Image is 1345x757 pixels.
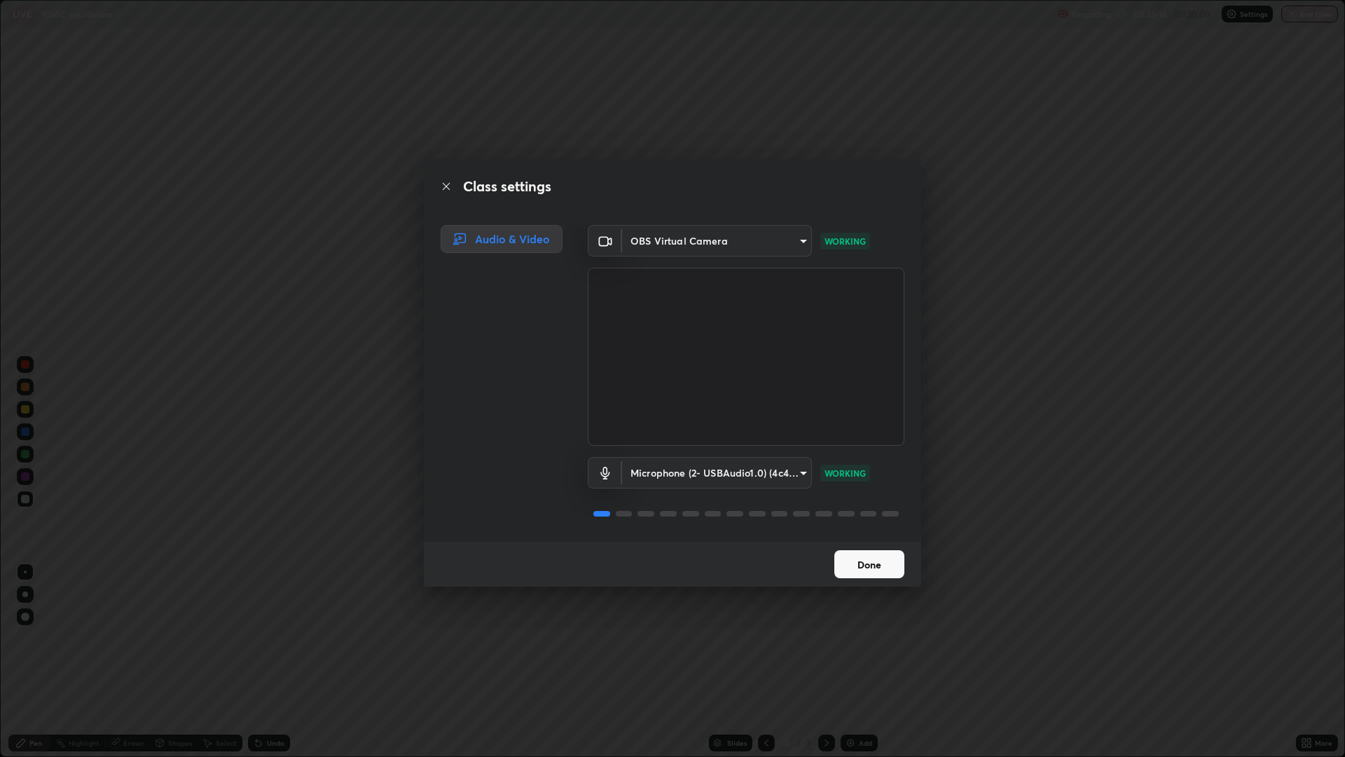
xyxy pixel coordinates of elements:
[622,225,812,257] div: OBS Virtual Camera
[825,467,866,479] p: WORKING
[441,225,563,253] div: Audio & Video
[463,176,551,197] h2: Class settings
[834,550,904,578] button: Done
[622,457,812,489] div: OBS Virtual Camera
[825,235,866,247] p: WORKING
